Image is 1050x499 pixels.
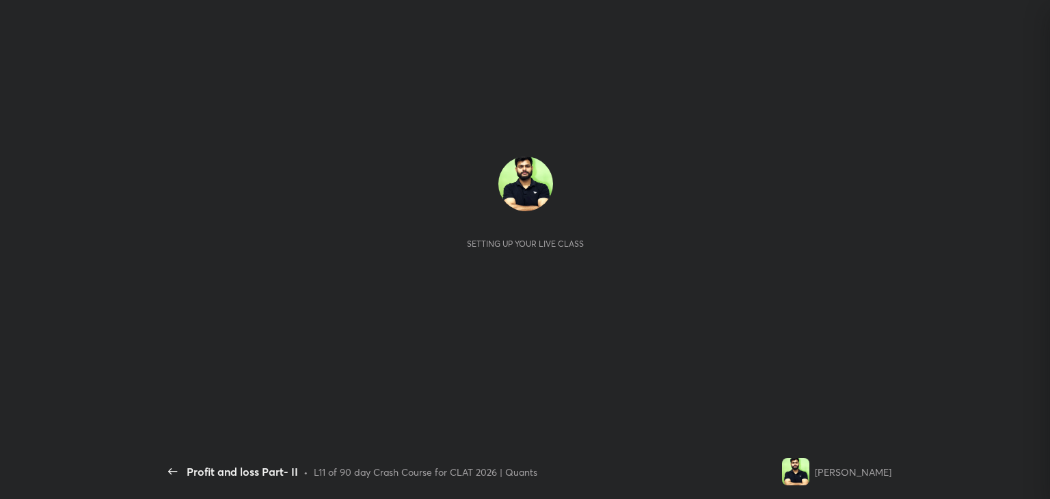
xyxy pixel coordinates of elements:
[187,463,298,480] div: Profit and loss Part- II
[498,157,553,211] img: 6f4578c4c6224cea84386ccc78b3bfca.jpg
[815,465,891,479] div: [PERSON_NAME]
[467,239,584,249] div: Setting up your live class
[782,458,809,485] img: 6f4578c4c6224cea84386ccc78b3bfca.jpg
[304,465,308,479] div: •
[314,465,537,479] div: L11 of 90 day Crash Course for CLAT 2026 | Quants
